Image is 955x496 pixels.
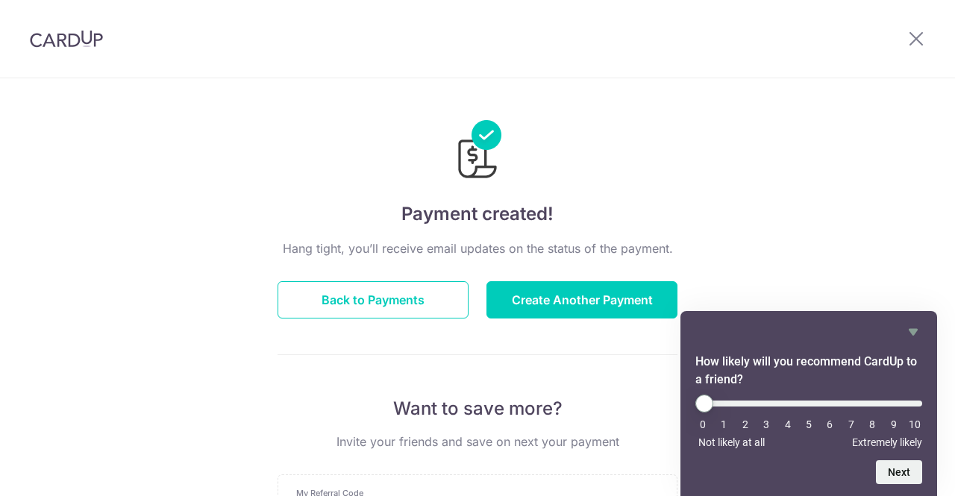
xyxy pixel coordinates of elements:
p: Want to save more? [278,397,677,421]
button: Next question [876,460,922,484]
p: Hang tight, you’ll receive email updates on the status of the payment. [278,239,677,257]
li: 2 [738,418,753,430]
li: 4 [780,418,795,430]
li: 9 [886,418,901,430]
div: How likely will you recommend CardUp to a friend? Select an option from 0 to 10, with 0 being Not... [695,323,922,484]
button: Hide survey [904,323,922,341]
p: Invite your friends and save on next your payment [278,433,677,451]
li: 6 [822,418,837,430]
img: Payments [454,120,501,183]
span: Not likely at all [698,436,765,448]
li: 5 [801,418,816,430]
li: 7 [844,418,859,430]
h4: Payment created! [278,201,677,227]
li: 0 [695,418,710,430]
button: Back to Payments [278,281,469,318]
div: How likely will you recommend CardUp to a friend? Select an option from 0 to 10, with 0 being Not... [695,395,922,448]
li: 8 [865,418,880,430]
li: 10 [907,418,922,430]
li: 1 [716,418,731,430]
img: CardUp [30,30,103,48]
h2: How likely will you recommend CardUp to a friend? Select an option from 0 to 10, with 0 being Not... [695,353,922,389]
span: Extremely likely [852,436,922,448]
li: 3 [759,418,774,430]
button: Create Another Payment [486,281,677,318]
